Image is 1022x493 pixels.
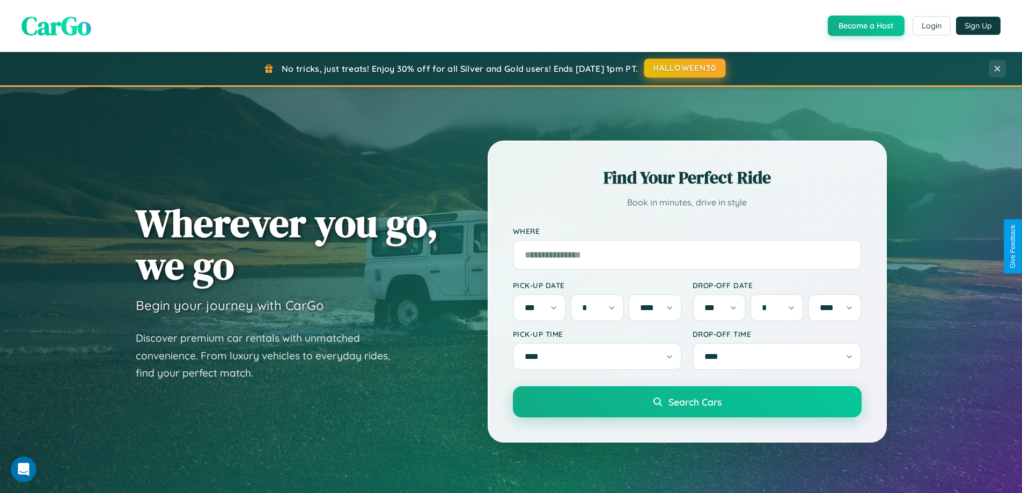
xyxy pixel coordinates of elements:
[513,226,862,236] label: Where
[513,329,682,339] label: Pick-up Time
[136,329,404,382] p: Discover premium car rentals with unmatched convenience. From luxury vehicles to everyday rides, ...
[668,396,722,408] span: Search Cars
[513,195,862,210] p: Book in minutes, drive in style
[693,329,862,339] label: Drop-off Time
[136,202,438,286] h1: Wherever you go, we go
[282,63,638,74] span: No tricks, just treats! Enjoy 30% off for all Silver and Gold users! Ends [DATE] 1pm PT.
[513,386,862,417] button: Search Cars
[513,281,682,290] label: Pick-up Date
[644,58,726,78] button: HALLOWEEN30
[913,16,951,35] button: Login
[513,166,862,189] h2: Find Your Perfect Ride
[828,16,905,36] button: Become a Host
[693,281,862,290] label: Drop-off Date
[11,457,36,482] iframe: Intercom live chat
[1009,225,1017,268] div: Give Feedback
[21,8,91,43] span: CarGo
[956,17,1001,35] button: Sign Up
[136,297,324,313] h3: Begin your journey with CarGo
